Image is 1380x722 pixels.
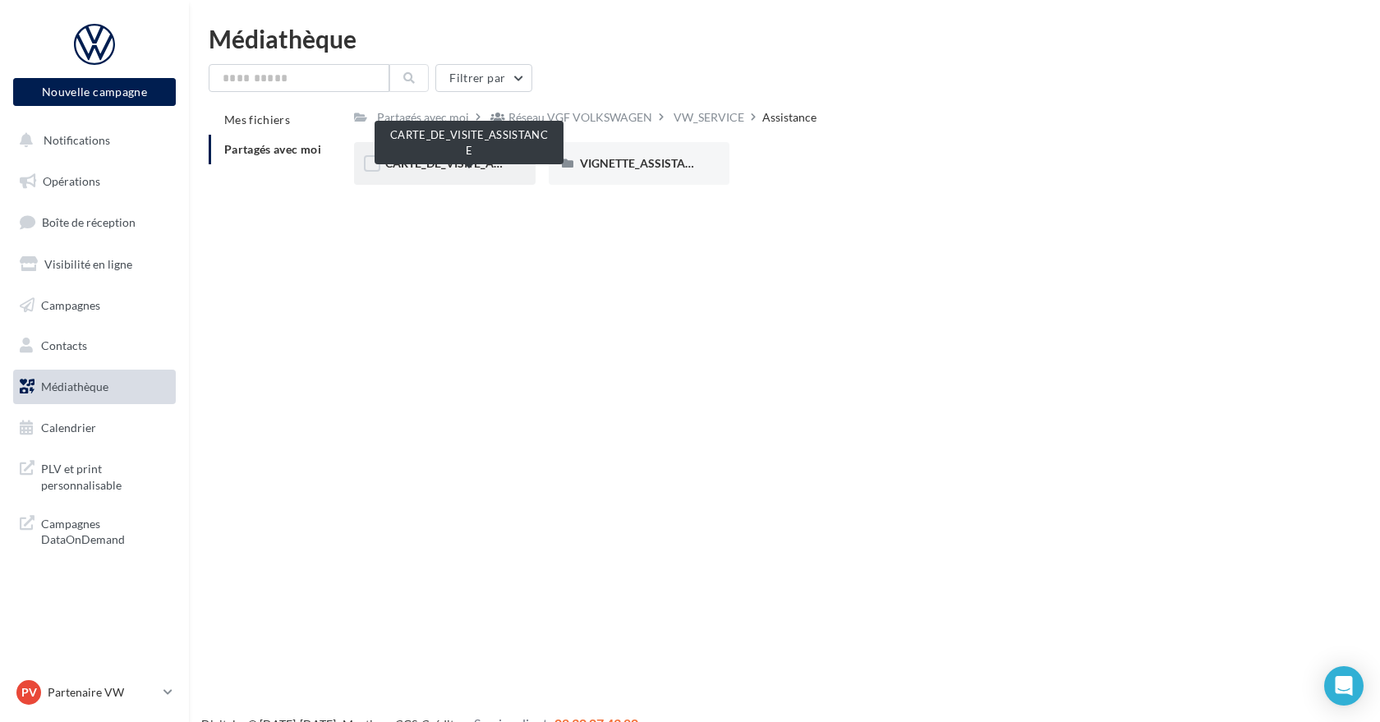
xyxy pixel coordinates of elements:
[1324,666,1364,706] div: Open Intercom Messenger
[10,247,179,282] a: Visibilité en ligne
[41,338,87,352] span: Contacts
[41,379,108,393] span: Médiathèque
[41,458,169,493] span: PLV et print personnalisable
[508,109,652,126] div: Réseau VGF VOLKSWAGEN
[43,174,100,188] span: Opérations
[41,297,100,311] span: Campagnes
[10,164,179,199] a: Opérations
[10,123,172,158] button: Notifications
[209,26,1360,51] div: Médiathèque
[375,121,563,164] div: CARTE_DE_VISITE_ASSISTANCE
[48,684,157,701] p: Partenaire VW
[10,506,179,554] a: Campagnes DataOnDemand
[41,421,96,435] span: Calendrier
[224,142,321,156] span: Partagés avec moi
[224,113,290,126] span: Mes fichiers
[10,451,179,499] a: PLV et print personnalisable
[10,288,179,323] a: Campagnes
[435,64,532,92] button: Filtrer par
[44,133,110,147] span: Notifications
[10,411,179,445] a: Calendrier
[762,109,816,126] div: Assistance
[10,329,179,363] a: Contacts
[580,156,708,170] span: VIGNETTE_ASSISTANCE
[674,109,744,126] div: VW_SERVICE
[377,109,469,126] div: Partagés avec moi
[13,677,176,708] a: PV Partenaire VW
[10,370,179,404] a: Médiathèque
[21,684,37,701] span: PV
[10,205,179,240] a: Boîte de réception
[41,513,169,548] span: Campagnes DataOnDemand
[42,215,136,229] span: Boîte de réception
[13,78,176,106] button: Nouvelle campagne
[44,257,132,271] span: Visibilité en ligne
